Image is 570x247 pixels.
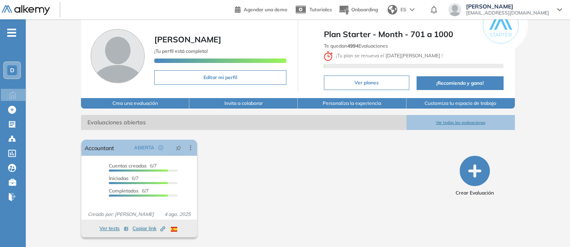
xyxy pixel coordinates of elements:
span: Tutoriales [309,6,332,13]
span: pushpin [176,144,181,151]
span: 6/7 [109,188,149,194]
span: Te quedan Evaluaciones [324,43,388,49]
span: 6/7 [109,163,157,169]
span: Cuentas creadas [109,163,147,169]
button: Ver tests [99,224,129,233]
button: Editar mi perfil [154,70,286,85]
span: check-circle [158,145,163,150]
button: Ver todas las evaluaciones [406,115,515,130]
span: ABIERTA [134,144,154,151]
img: arrow [410,8,415,11]
b: 4994 [347,43,359,49]
span: [PERSON_NAME] [466,3,549,10]
span: [EMAIL_ADDRESS][DOMAIN_NAME] [466,10,549,16]
b: [DATE][PERSON_NAME] [384,52,441,59]
button: Ver planes [324,75,409,90]
button: ¡Recomienda y gana! [417,76,504,90]
img: ESP [171,227,177,232]
span: Onboarding [351,6,378,13]
span: Iniciadas [109,175,129,181]
span: D [10,67,15,73]
button: Personaliza la experiencia [298,98,406,109]
img: world [388,5,397,15]
span: Creado por: [PERSON_NAME] [85,211,157,218]
button: Invita a colaborar [189,98,298,109]
button: pushpin [170,141,187,154]
span: 6/7 [109,175,139,181]
button: Copiar link [133,224,165,233]
span: Copiar link [133,225,165,232]
span: Evaluaciones abiertas [81,115,406,130]
a: Agendar una demo [235,4,287,14]
span: ES [400,6,406,13]
span: 4 ago. 2025 [161,211,194,218]
span: ¡Tu perfil está completo! [154,48,208,54]
button: Crear Evaluación [456,156,494,197]
span: Agendar una demo [244,6,287,13]
span: Crear Evaluación [456,189,494,197]
img: Logo [2,5,50,15]
img: clock-svg [324,51,333,61]
button: Customiza tu espacio de trabajo [406,98,515,109]
a: Accountant [85,140,114,156]
span: [PERSON_NAME] [154,34,221,44]
span: ¡ Tu plan se renueva el ! [324,52,443,59]
button: Crea una evaluación [81,98,189,109]
span: Plan Starter - Month - 701 a 1000 [324,28,504,40]
span: Completados [109,188,139,194]
i: - [7,32,16,33]
img: Foto de perfil [91,29,145,83]
button: Onboarding [338,1,378,19]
